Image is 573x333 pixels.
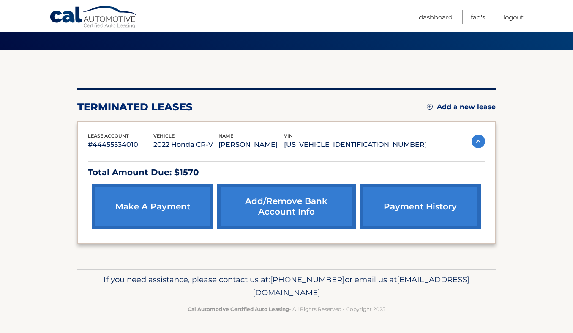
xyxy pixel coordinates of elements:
a: Logout [503,10,524,24]
a: Cal Automotive [49,6,138,30]
p: - All Rights Reserved - Copyright 2025 [83,305,490,314]
p: 2022 Honda CR-V [153,139,219,151]
p: [PERSON_NAME] [218,139,284,151]
p: [US_VEHICLE_IDENTIFICATION_NUMBER] [284,139,427,151]
span: [PHONE_NUMBER] [270,275,345,284]
p: #44455534010 [88,139,153,151]
span: vin [284,133,293,139]
a: FAQ's [471,10,485,24]
p: If you need assistance, please contact us at: or email us at [83,273,490,300]
h2: terminated leases [77,101,193,113]
span: vehicle [153,133,175,139]
img: accordion-active.svg [472,135,485,148]
a: Dashboard [419,10,453,24]
a: Add a new lease [427,103,496,111]
strong: Cal Automotive Certified Auto Leasing [188,306,289,312]
a: payment history [360,184,481,229]
span: lease account [88,133,129,139]
a: Add/Remove bank account info [217,184,355,229]
img: add.svg [427,104,433,110]
span: name [218,133,233,139]
p: Total Amount Due: $1570 [88,165,485,180]
a: make a payment [92,184,213,229]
